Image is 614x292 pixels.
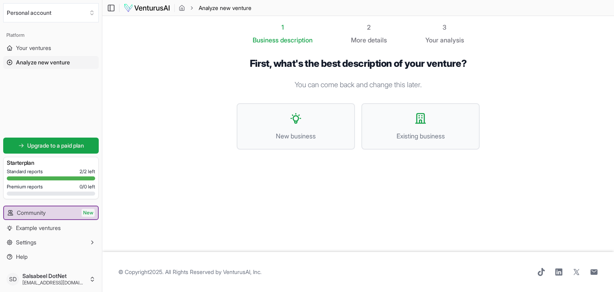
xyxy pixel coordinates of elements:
[16,58,70,66] span: Analyze new venture
[245,131,346,141] span: New business
[199,4,251,12] span: Analyze new venture
[237,79,480,90] p: You can come back and change this later.
[3,250,99,263] a: Help
[370,131,471,141] span: Existing business
[17,209,46,217] span: Community
[3,236,99,249] button: Settings
[3,138,99,154] a: Upgrade to a paid plan
[253,35,279,45] span: Business
[16,253,28,261] span: Help
[16,44,51,52] span: Your ventures
[351,22,387,32] div: 2
[7,168,43,175] span: Standard reports
[425,22,464,32] div: 3
[368,36,387,44] span: details
[118,268,261,276] span: © Copyright 2025 . All Rights Reserved by .
[223,268,260,275] a: VenturusAI, Inc
[425,35,439,45] span: Your
[124,3,170,13] img: logo
[440,36,464,44] span: analysis
[3,29,99,42] div: Platform
[82,209,95,217] span: New
[22,272,86,280] span: Salsabeel DotNet
[4,206,98,219] a: CommunityNew
[7,159,95,167] h3: Starter plan
[16,238,36,246] span: Settings
[179,4,251,12] nav: breadcrumb
[3,56,99,69] a: Analyze new venture
[22,280,86,286] span: [EMAIL_ADDRESS][DOMAIN_NAME]
[351,35,366,45] span: More
[237,103,355,150] button: New business
[80,184,95,190] span: 0 / 0 left
[237,58,480,70] h1: First, what's the best description of your venture?
[80,168,95,175] span: 2 / 2 left
[3,222,99,234] a: Example ventures
[27,142,84,150] span: Upgrade to a paid plan
[280,36,313,44] span: description
[3,270,99,289] button: SDSalsabeel DotNet[EMAIL_ADDRESS][DOMAIN_NAME]
[361,103,480,150] button: Existing business
[3,3,99,22] button: Select an organization
[253,22,313,32] div: 1
[3,42,99,54] a: Your ventures
[7,184,43,190] span: Premium reports
[16,224,61,232] span: Example ventures
[6,273,19,286] span: SD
